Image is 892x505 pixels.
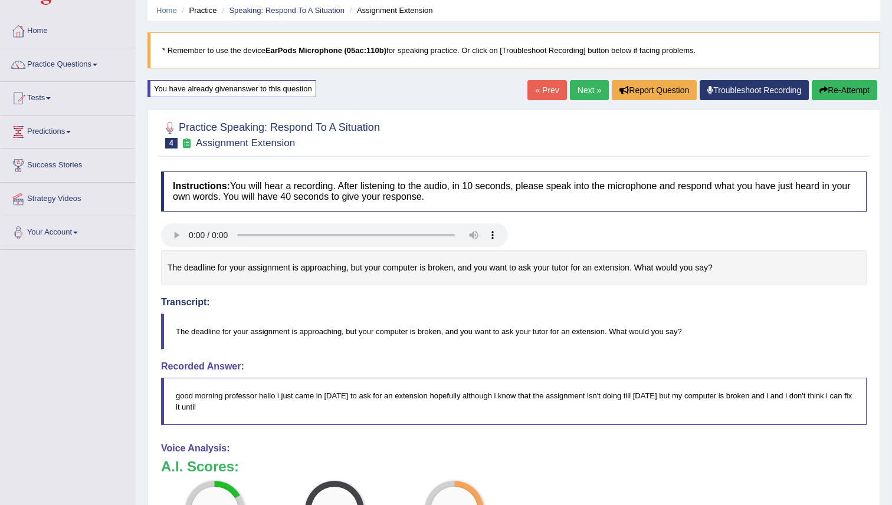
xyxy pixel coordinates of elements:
[347,5,433,16] li: Assignment Extension
[1,15,135,44] a: Home
[265,46,386,55] b: EarPods Microphone (05ac:110b)
[179,5,217,16] li: Practice
[161,443,867,454] h4: Voice Analysis:
[156,6,177,15] a: Home
[1,216,135,246] a: Your Account
[570,80,609,100] a: Next »
[1,82,135,111] a: Tests
[612,80,697,100] button: Report Question
[161,119,380,148] h2: Practice Speaking: Respond To A Situation
[161,361,867,372] h4: Recorded Answer:
[527,80,566,100] a: « Prev
[229,6,345,15] a: Speaking: Respond To A Situation
[161,171,867,211] h4: You will hear a recording. After listening to the audio, in 10 seconds, please speak into the mic...
[161,313,867,349] blockquote: The deadline for your assignment is approaching, but your computer is broken, and you want to ask...
[165,138,178,148] span: 4
[196,137,295,148] small: Assignment Extension
[1,48,135,78] a: Practice Questions
[1,183,135,212] a: Strategy Videos
[161,458,239,474] b: A.I. Scores:
[1,149,135,179] a: Success Stories
[1,115,135,145] a: Predictions
[181,138,193,149] small: Exam occurring question
[147,80,316,97] div: You have already given answer to this question
[161,378,867,425] blockquote: good morning professor hello i just came in [DATE] to ask for an extension hopefully although i k...
[147,32,880,68] blockquote: * Remember to use the device for speaking practice. Or click on [Troubleshoot Recording] button b...
[812,80,877,100] button: Re-Attempt
[173,181,230,191] b: Instructions:
[161,250,867,286] div: The deadline for your assignment is approaching, but your computer is broken, and you want to ask...
[700,80,809,100] a: Troubleshoot Recording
